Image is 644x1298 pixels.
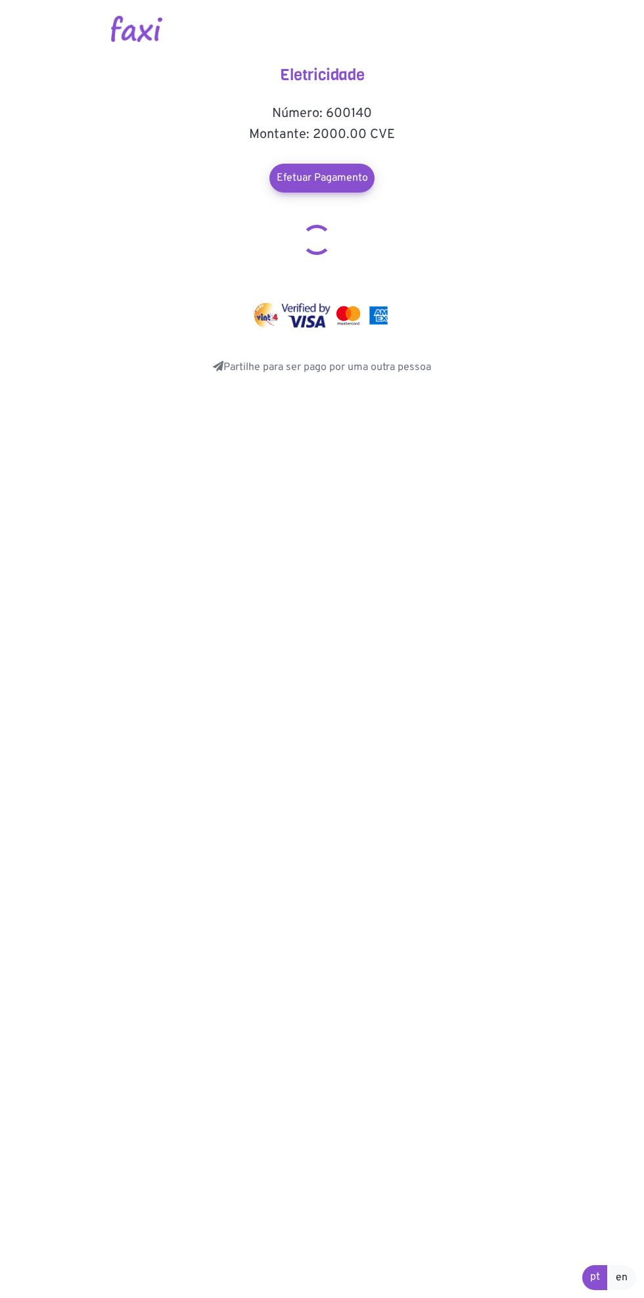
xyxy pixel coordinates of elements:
a: pt [582,1265,608,1290]
h5: Número: 600140 [191,106,453,122]
h5: Montante: 2000.00 CVE [191,127,453,143]
img: vinti4 [253,303,279,328]
img: mastercard [333,303,363,328]
img: mastercard [366,303,391,328]
a: Efetuar Pagamento [269,164,375,193]
img: visa [281,303,331,328]
h4: Eletricidade [191,66,453,85]
a: Partilhe para ser pago por uma outra pessoa [213,361,431,374]
a: en [607,1265,636,1290]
